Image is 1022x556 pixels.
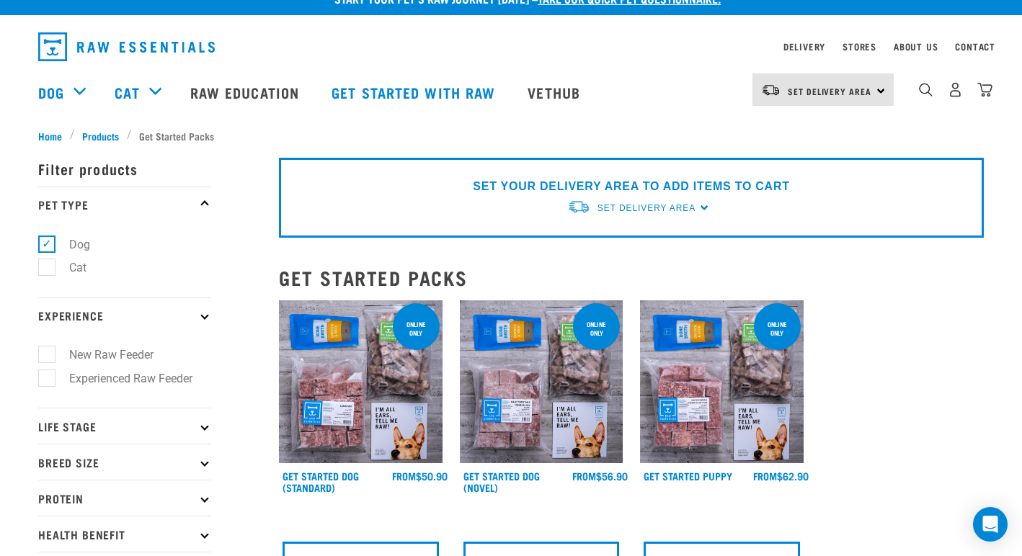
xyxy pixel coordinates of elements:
a: Contact [955,44,995,49]
p: Life Stage [38,408,211,444]
img: home-icon-1@2x.png [919,83,933,97]
div: online only [573,313,620,344]
p: Breed Size [38,444,211,480]
span: Products [82,128,119,143]
h2: Get Started Packs [279,266,984,289]
p: Health Benefit [38,516,211,552]
img: NSP Dog Standard Update [279,300,443,464]
a: Cat [115,81,139,103]
label: Dog [46,236,96,254]
img: NSP Dog Novel Update [460,300,623,464]
nav: breadcrumbs [38,128,984,143]
label: New Raw Feeder [46,346,159,364]
div: online only [393,313,440,344]
nav: dropdown navigation [27,27,995,67]
a: About Us [894,44,938,49]
a: Get Started Dog (Novel) [463,473,540,490]
a: Get started with Raw [317,63,513,121]
a: Vethub [513,63,598,121]
span: FROM [572,473,596,478]
label: Experienced Raw Feeder [46,369,198,387]
span: Set Delivery Area [597,203,696,213]
span: FROM [392,473,416,478]
a: Products [75,128,127,143]
span: Home [38,128,62,143]
div: $56.90 [572,470,628,482]
p: Filter products [38,151,211,187]
a: Dog [38,81,64,103]
img: user.png [948,82,963,97]
label: Cat [46,259,92,277]
img: NPS Puppy Update [640,300,804,464]
p: SET YOUR DELIVERY AREA TO ADD ITEMS TO CART [473,178,789,195]
img: Raw Essentials Logo [38,32,215,61]
img: van-moving.png [567,199,590,215]
a: Get Started Puppy [644,473,732,478]
a: Delivery [783,44,825,49]
a: Get Started Dog (Standard) [283,473,359,490]
div: Open Intercom Messenger [973,507,1008,542]
a: Raw Education [176,63,317,121]
span: FROM [753,473,777,478]
div: online only [754,313,801,344]
img: home-icon@2x.png [977,82,992,97]
div: $50.90 [392,470,448,482]
img: van-moving.png [761,84,781,97]
p: Protein [38,480,211,516]
div: $62.90 [753,470,809,482]
span: Set Delivery Area [788,89,871,94]
a: Home [38,128,70,143]
p: Experience [38,297,211,333]
p: Pet Type [38,187,211,223]
a: Stores [843,44,876,49]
